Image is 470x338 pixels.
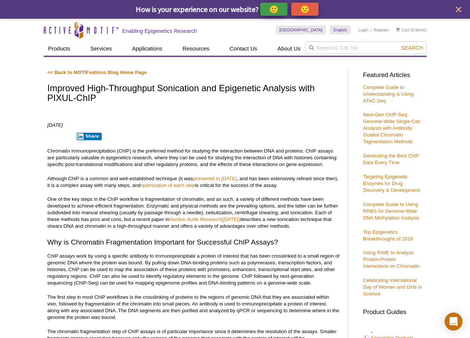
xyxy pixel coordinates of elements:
a: Next-Gen ChIP-Seq: Genome-Wide Single-Cell Analysis with Antibody-Guided Chromatin Tagmentation M... [363,112,420,144]
a: Login [358,27,368,33]
a: Generating the Best ChIP Data Every Time [363,153,419,165]
em: [DATE] [47,122,63,128]
a: optimization of each step [141,182,195,188]
p: The first step in most ChIP workflows is the crosslinking of proteins to the regions of genomic D... [47,294,340,321]
a: Targeting Epigenetic Enzymes for Drug Discovery & Development [363,174,420,193]
a: Top Epigenetics Breakthroughs of 2018 [363,229,413,242]
a: pioneered in [DATE] [193,176,237,181]
a: Using RIME to Analyze Protein-Protein Interactions on Chromatin [363,250,420,269]
a: Complete Guide to Understanding & Using ATAC-Seq [363,84,414,104]
p: Chromatin immunoprecipitation (ChIP) is the preferred method for studying the interaction between... [47,148,340,168]
p: Although ChIP is a common and well-established technique (it was , and has been extensively refin... [47,175,340,189]
a: Complete Guide to Using RRBS for Genome-Wide DNA Methylation Analysis [363,202,419,221]
p: ChIP assays work by using a specific antibody to immunoprecipitate a protein of interest that has... [47,253,340,286]
a: Nucleic Acids Research([DATE]) [169,216,240,222]
button: close [454,5,463,14]
a: About Us [273,42,305,56]
p: One of the key steps in the ChIP workflow is fragmentation of chromatin, and as such, a variety o... [47,196,340,230]
span: How is your experience on our website? [136,4,259,14]
p: 🙁 [300,4,310,14]
li: (0 items) [396,25,427,34]
a: Products [44,42,75,56]
a: English [330,25,351,34]
input: Keyword, Cat. No. [305,42,427,54]
h2: Why is Chromatin Fragmentation Important for Successful ChIP Assays? [47,237,340,247]
a: Resources [178,42,214,56]
a: Cart [396,27,409,33]
a: Contact Us [225,42,262,56]
a: Celebrating International Day of Women and Girls in Science [363,277,422,296]
a: Services [86,42,117,56]
h3: Featured Articles [363,72,423,79]
a: Applications [128,42,167,56]
iframe: X Post Button [47,132,72,140]
button: Search [399,44,425,51]
h2: Enabling Epigenetics Research [122,28,197,34]
li: | [371,25,372,34]
h1: Improved High-Throughput Sonication and Epigenetic Analysis with PIXUL-ChIP [47,83,340,104]
img: Your Cart [396,28,400,31]
em: Nucleic Acids Research [169,216,221,222]
h3: Product Guides [363,305,423,316]
div: Open Intercom Messenger [445,313,463,331]
em: in vivo [47,294,329,307]
a: << Back to MOTIFvations Blog Home Page [47,70,147,75]
a: Register [374,27,389,33]
button: Share [77,133,102,140]
span: Search [401,45,423,51]
p: 🙂 [269,4,279,14]
a: [GEOGRAPHIC_DATA] [276,25,326,34]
